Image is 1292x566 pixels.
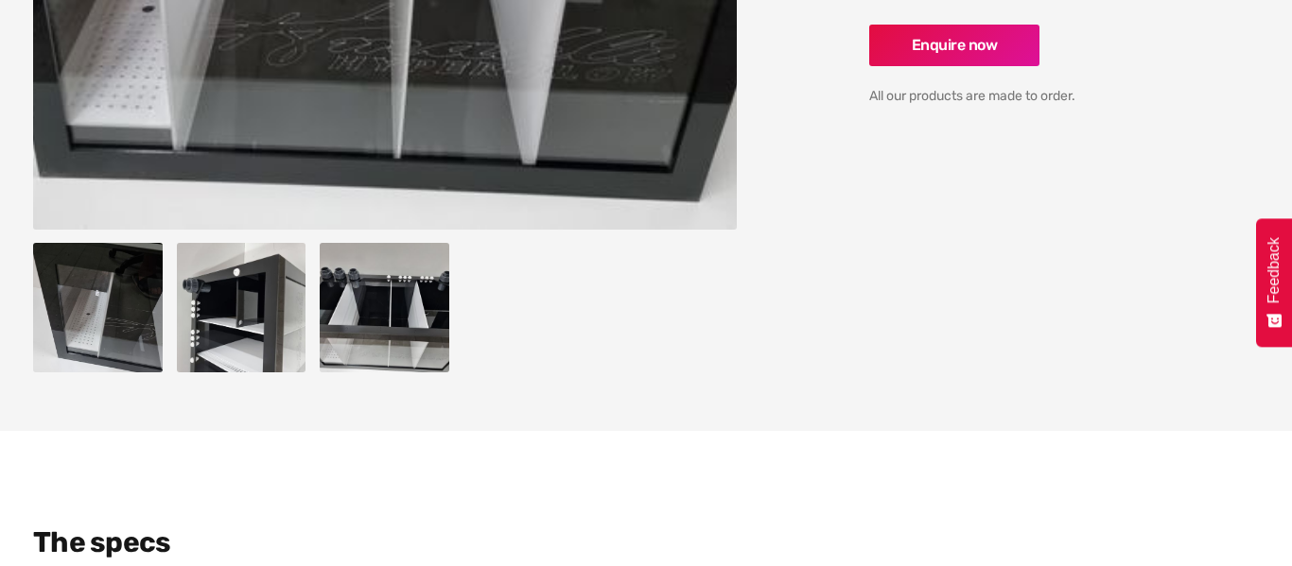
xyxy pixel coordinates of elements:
[177,243,306,372] a: open lightbox
[869,25,1039,66] a: Enquire now
[1256,218,1292,347] button: Feedback - Show survey
[1266,237,1283,303] span: Feedback
[869,85,1259,108] div: All our products are made to order.
[33,525,319,559] h3: The specs
[320,243,449,372] a: open lightbox
[33,243,163,372] a: open lightbox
